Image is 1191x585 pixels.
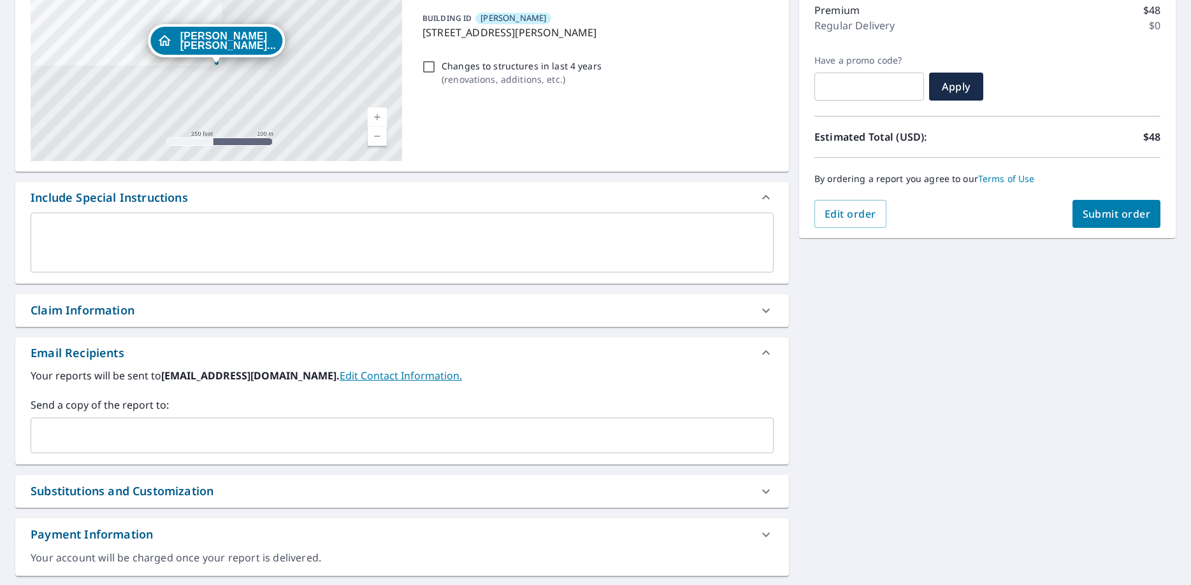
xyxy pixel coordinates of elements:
[978,173,1035,185] a: Terms of Use
[1083,207,1151,221] span: Submit order
[814,200,886,228] button: Edit order
[480,12,546,24] span: [PERSON_NAME]
[442,73,602,86] p: ( renovations, additions, etc. )
[814,55,924,66] label: Have a promo code?
[368,108,387,127] a: Current Level 17, Zoom In
[15,182,789,213] div: Include Special Instructions
[15,337,789,368] div: Email Recipients
[31,189,188,206] div: Include Special Instructions
[15,518,789,551] div: Payment Information
[422,13,472,24] p: BUILDING ID
[1143,129,1160,144] p: $48
[825,207,876,221] span: Edit order
[814,129,988,144] p: Estimated Total (USD):
[31,526,153,543] div: Payment Information
[31,368,774,383] label: Your reports will be sent to
[15,294,789,327] div: Claim Information
[15,475,789,507] div: Substitutions and Customization
[939,80,973,94] span: Apply
[31,302,134,319] div: Claim Information
[422,25,769,40] p: [STREET_ADDRESS][PERSON_NAME]
[1143,3,1160,18] p: $48
[31,397,774,412] label: Send a copy of the report to:
[814,18,895,33] p: Regular Delivery
[31,344,124,362] div: Email Recipients
[1149,18,1160,33] p: $0
[31,483,213,500] div: Substitutions and Customization
[161,369,340,383] b: [EMAIL_ADDRESS][DOMAIN_NAME].
[340,369,462,383] a: EditContactInfo
[814,173,1160,185] p: By ordering a report you agree to our
[814,3,860,18] p: Premium
[442,59,602,73] p: Changes to structures in last 4 years
[1072,200,1161,228] button: Submit order
[368,127,387,146] a: Current Level 17, Zoom Out
[929,73,983,101] button: Apply
[148,24,285,64] div: Dropped pin, building Carol Philips, Residential property, 608 James Ave Lehigh Acres, FL 33936
[180,31,276,50] span: [PERSON_NAME] [PERSON_NAME]...
[31,551,774,565] div: Your account will be charged once your report is delivered.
